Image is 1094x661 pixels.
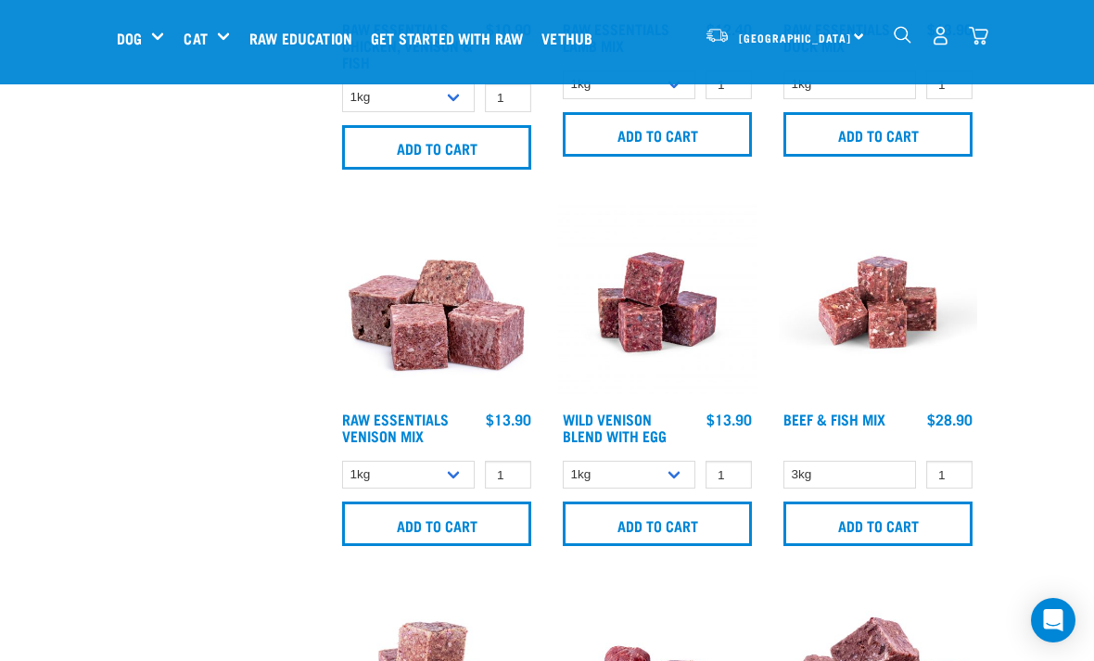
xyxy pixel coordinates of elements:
input: Add to cart [563,502,752,546]
div: $13.90 [486,411,531,427]
input: Add to cart [783,502,973,546]
div: Open Intercom Messenger [1031,598,1075,642]
input: 1 [485,461,531,489]
a: Raw Essentials Venison Mix [342,414,449,439]
input: Add to cart [342,125,531,170]
input: Add to cart [783,112,973,157]
input: 1 [926,70,973,99]
a: Raw Education [245,1,366,75]
img: van-moving.png [705,27,730,44]
img: Venison Egg 1616 [558,203,757,401]
img: home-icon@2x.png [969,26,988,45]
a: Vethub [537,1,606,75]
img: 1113 RE Venison Mix 01 [337,203,536,401]
img: user.png [931,26,950,45]
img: home-icon-1@2x.png [894,26,911,44]
div: $28.90 [927,411,973,427]
a: Wild Venison Blend with Egg [563,414,667,439]
input: 1 [485,83,531,112]
a: Beef & Fish Mix [783,414,885,423]
input: 1 [706,461,752,489]
img: Beef Mackerel 1 [779,203,977,401]
input: Add to cart [342,502,531,546]
input: 1 [926,461,973,489]
a: Cat [184,27,207,49]
span: [GEOGRAPHIC_DATA] [739,34,851,41]
div: $13.90 [706,411,752,427]
input: 1 [706,70,752,99]
a: Dog [117,27,142,49]
a: Get started with Raw [366,1,537,75]
input: Add to cart [563,112,752,157]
